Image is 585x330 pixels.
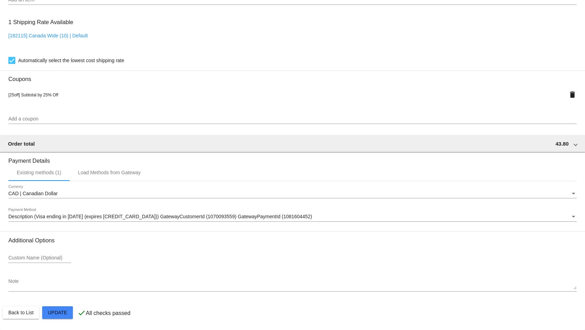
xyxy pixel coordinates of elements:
span: CAD | Canadian Dollar [8,191,58,196]
a: [182115] Canada Wide (10) | Default [8,33,88,38]
p: All checks passed [86,310,130,316]
span: Description (Visa ending in [DATE] (expires [CREDIT_CARD_DATA])) GatewayCustomerId (1070093559) G... [8,214,312,219]
span: 43.80 [555,141,569,147]
mat-icon: delete [568,90,577,99]
h3: Additional Options [8,237,577,244]
h3: 1 Shipping Rate Available [8,15,73,30]
h3: Payment Details [8,152,577,164]
mat-select: Payment Method [8,214,577,220]
span: Automatically select the lowest cost shipping rate [18,56,124,65]
button: Update [42,306,73,319]
h3: Coupons [8,71,577,82]
div: Existing methods (1) [17,170,61,175]
button: Back to List [3,306,39,319]
mat-icon: check [77,309,86,317]
span: Order total [8,141,35,147]
span: Back to List [8,310,33,315]
mat-select: Currency [8,191,577,197]
span: Update [48,310,67,315]
input: Custom Name (Optional) [8,255,71,261]
span: [25off] Subtotal by 25% Off [8,93,58,97]
input: Add a coupon [8,116,577,122]
div: Load Methods from Gateway [78,170,141,175]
